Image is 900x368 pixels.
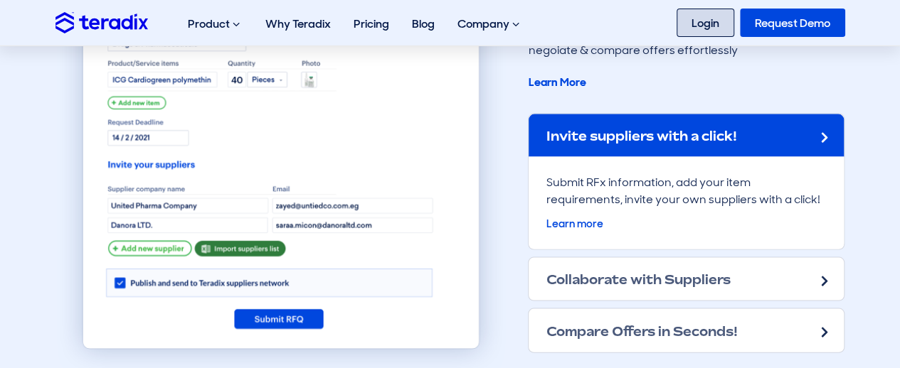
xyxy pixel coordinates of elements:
[342,1,401,46] a: Pricing
[446,1,534,47] div: Company
[546,216,603,230] a: Learn more
[740,9,845,37] a: Request Demo
[529,156,844,249] div: Submit RFx information, add your item requirements, invite your own suppliers with a click!
[176,1,254,47] div: Product
[528,74,586,89] a: Learn More
[254,1,342,46] a: Why Teradix
[806,274,880,348] iframe: Chatbot
[546,271,730,286] h2: Collaborate with Suppliers
[55,12,148,33] img: Teradix logo
[528,11,812,90] div: Create RFQs, RFPs, RFIs and Tenders in seconds, communicate with your suppliers in one place, neg...
[546,323,737,338] h2: Compare Offers in Seconds!
[546,127,736,143] h2: Invite suppliers with a click!
[401,1,446,46] a: Blog
[677,9,734,37] a: Login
